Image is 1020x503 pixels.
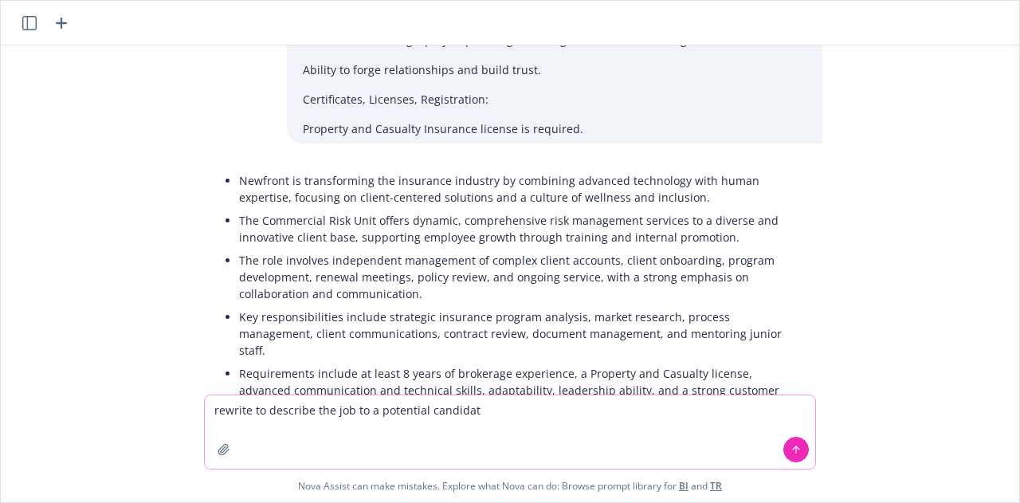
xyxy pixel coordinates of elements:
textarea: rewrite to describe the job to a potential candida [205,395,815,469]
li: The role involves independent management of complex client accounts, client onboarding, program d... [239,249,806,305]
li: Requirements include at least 8 years of brokerage experience, a Property and Casualty license, a... [239,362,806,419]
span: Nova Assist can make mistakes. Explore what Nova can do: Browse prompt library for and [298,470,722,502]
a: BI [679,479,688,493]
li: The Commercial Risk Unit offers dynamic, comprehensive risk management services to a diverse and ... [239,209,806,249]
p: Ability to forge relationships and build trust. [303,61,806,78]
p: Property and Casualty Insurance license is required. [303,120,806,137]
li: Key responsibilities include strategic insurance program analysis, market research, process manag... [239,305,806,362]
p: Certificates, Licenses, Registration: [303,91,806,108]
a: TR [710,479,722,493]
li: Newfront is transforming the insurance industry by combining advanced technology with human exper... [239,169,806,209]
